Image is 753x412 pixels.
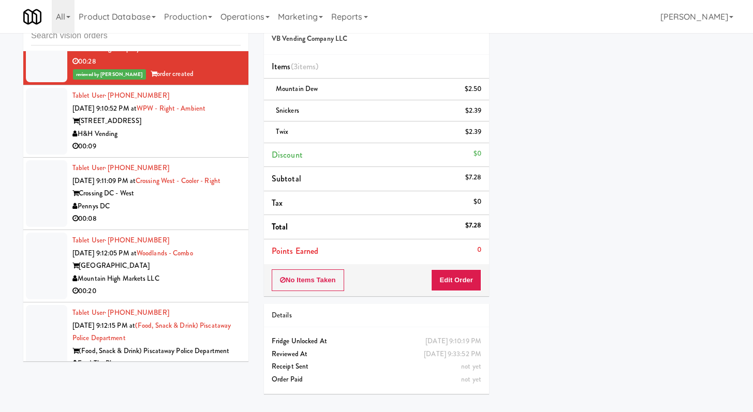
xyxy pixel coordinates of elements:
span: [DATE] 9:11:09 PM at [72,176,136,186]
div: 00:28 [72,55,241,68]
span: Points Earned [272,245,318,257]
div: $2.50 [465,83,482,96]
button: No Items Taken [272,269,344,291]
span: Items [272,60,318,72]
span: [DATE] 9:12:15 PM at [72,321,135,330]
span: Snickers [276,105,299,115]
span: · [PHONE_NUMBER] [105,90,169,100]
span: order created [151,69,194,79]
div: (Food, Snack & Drink) Piscataway Police Department [72,345,241,358]
div: Details [272,309,481,322]
span: · [PHONE_NUMBER] [105,235,169,245]
span: Twix [276,127,288,136]
a: Tablet User· [PHONE_NUMBER] [72,235,169,245]
div: 00:08 [72,212,241,225]
a: Woodlands - Combo [137,248,193,258]
a: WPW - Right - Ambient [137,103,205,113]
span: Total [272,221,288,233]
a: Tablet User· [PHONE_NUMBER] [72,163,169,173]
div: Receipt Sent [272,360,481,373]
div: [DATE] 9:10:19 PM [425,335,481,348]
span: not yet [461,361,481,371]
div: 00:09 [72,140,241,153]
div: Feed The Blue [72,357,241,370]
div: [GEOGRAPHIC_DATA] [72,260,241,272]
span: [DATE] 9:12:05 PM at [72,248,137,258]
div: $2.39 [465,104,482,117]
span: (3 ) [291,60,319,72]
ng-pluralize: items [298,60,316,72]
span: · [PHONE_NUMBER] [105,308,169,317]
span: [DATE] 9:10:52 PM at [72,103,137,113]
img: Micromart [23,8,41,26]
li: Tablet User· [PHONE_NUMBER][DATE] 9:10:52 PM atWPW - Right - Ambient[STREET_ADDRESS]H&H Vending00:09 [23,85,248,158]
div: [DATE] 9:33:52 PM [424,348,481,361]
div: Fridge Unlocked At [272,335,481,348]
div: $2.39 [465,126,482,139]
a: Tablet User· [PHONE_NUMBER] [72,90,169,100]
div: $0 [474,147,481,160]
button: Edit Order [431,269,481,291]
div: 0 [477,243,481,256]
div: $0 [474,195,481,208]
span: Mountain Dew [276,84,318,94]
div: Reviewed At [272,348,481,361]
a: (Food, Snack & Drink) Piscataway Police Department [72,321,231,343]
div: [STREET_ADDRESS] [72,115,241,128]
div: Pennys DC [72,200,241,213]
li: Tablet User· [PHONE_NUMBER][DATE] 9:11:09 PM atCrossing West - Cooler - RightCrossing DC - WestPe... [23,158,248,230]
span: not yet [461,374,481,384]
div: 00:20 [72,285,241,298]
li: Tablet User· [PHONE_NUMBER][DATE] 9:12:05 PM atWoodlands - Combo[GEOGRAPHIC_DATA]Mountain High Ma... [23,230,248,302]
input: Search vision orders [31,26,241,45]
span: · [PHONE_NUMBER] [105,163,169,173]
span: Subtotal [272,173,301,185]
div: Order Paid [272,373,481,386]
a: Tablet User· [PHONE_NUMBER] [72,308,169,317]
li: Tablet User· [PHONE_NUMBER][DATE] 9:12:15 PM at(Food, Snack & Drink) Piscataway Police Department... [23,302,248,388]
span: Discount [272,149,303,161]
div: $7.28 [465,171,482,184]
h5: VB Vending Company LLC [272,35,481,43]
span: reviewed by [PERSON_NAME] [73,69,146,80]
div: Mountain High Markets LLC [72,272,241,285]
span: Tax [272,197,283,209]
div: Crossing DC - West [72,187,241,200]
div: H&H Vending [72,128,241,141]
div: $7.28 [465,219,482,232]
a: Crossing West - Cooler - Right [136,176,220,186]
